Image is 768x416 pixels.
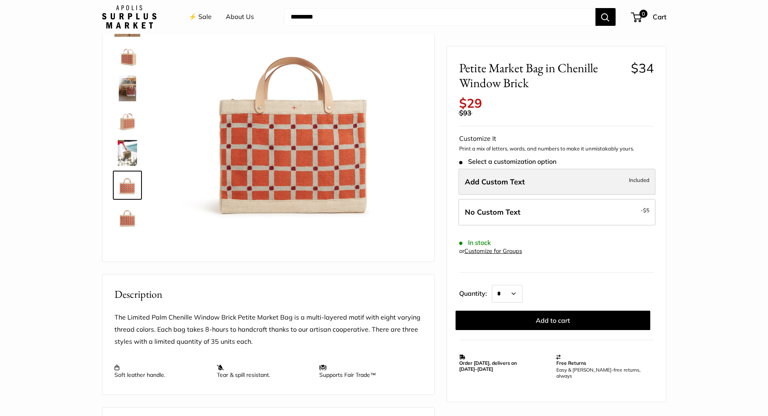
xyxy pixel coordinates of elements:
span: Included [629,175,649,184]
span: $29 [459,95,482,111]
button: Add to cart [456,311,650,330]
img: Apolis: Surplus Market [102,5,156,29]
p: Supports Fair Trade™ [319,364,414,378]
label: Quantity: [459,282,492,303]
h2: Description [114,286,422,302]
span: 0 [639,10,647,18]
input: Search... [284,8,595,26]
img: Petite Market Bag in Chenille Window Brick [114,172,140,198]
a: Petite Market Bag in Chenille Window Brick [113,106,142,135]
span: Select a customization option [459,158,556,165]
p: Print a mix of letters, words, and numbers to make it unmistakably yours. [459,145,654,153]
span: $5 [643,207,649,213]
a: Petite Market Bag in Chenille Window Brick [113,171,142,200]
label: Leave Blank [458,199,656,226]
img: Petite Market Bag in Chenille Window Brick [114,108,140,134]
p: The Limited Palm Chenille Window Brick Petite Market Bag is a multi-layered motif with eight vary... [114,311,422,348]
p: Tear & spill resistant. [217,364,311,378]
span: Cart [653,13,666,21]
a: Petite Market Bag in Chenille Window Brick [113,138,142,167]
div: Customize It [459,133,654,145]
img: Petite Market Bag in Chenille Window Brick [114,205,140,230]
strong: Order [DATE], delivers on [DATE]–[DATE] [459,360,517,372]
button: Search [595,8,616,26]
span: $93 [459,109,471,117]
span: Petite Market Bag in Chenille Window Brick [459,61,625,90]
img: Petite Market Bag in Chenille Window Brick [114,43,140,69]
a: Petite Market Bag in Chenille Window Brick [113,42,142,71]
p: Soft leather handle. [114,364,209,378]
a: 0 Cart [632,10,666,23]
span: $34 [631,60,654,76]
strong: Free Returns [556,360,586,366]
img: Petite Market Bag in Chenille Window Brick [114,75,140,101]
img: Petite Market Bag in Chenille Window Brick [114,140,140,166]
a: Petite Market Bag in Chenille Window Brick [113,74,142,103]
div: or [459,246,522,257]
a: ⚡️ Sale [189,11,212,23]
span: Add Custom Text [465,177,525,186]
a: About Us [226,11,254,23]
p: Easy & [PERSON_NAME]-free returns, always [556,367,650,379]
label: Add Custom Text [458,168,656,195]
span: No Custom Text [465,207,520,217]
a: Petite Market Bag in Chenille Window Brick [113,203,142,232]
a: Customize for Groups [464,247,522,255]
span: In stock [459,239,491,247]
span: - [641,205,649,215]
